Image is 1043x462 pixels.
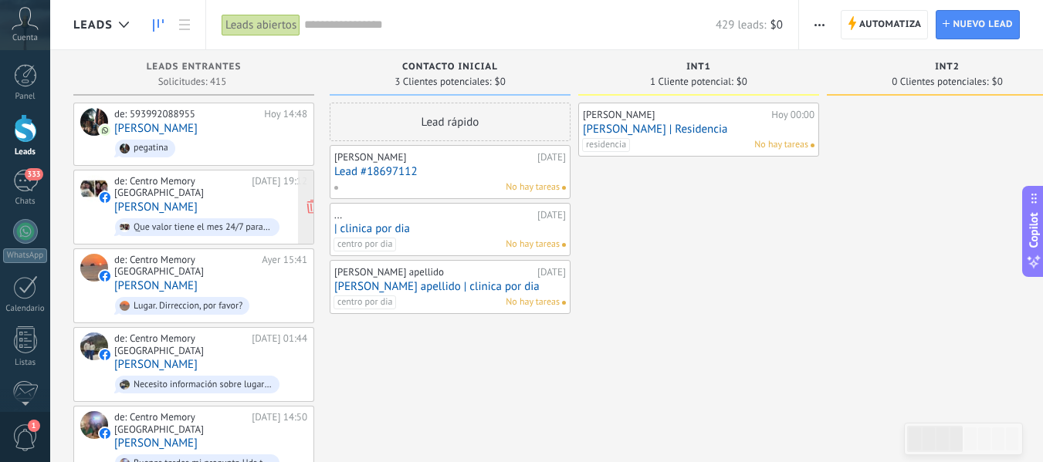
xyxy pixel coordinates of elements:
button: Más [808,10,831,39]
span: 1 [28,420,40,432]
span: $0 [992,77,1003,86]
div: Chats [3,197,48,207]
div: Lugar. Dirreccion, por favor? [134,301,242,312]
div: Leads abiertos [222,14,300,36]
a: Leads [145,10,171,40]
span: centro por dia [334,295,396,309]
span: No hay nada asignado [811,143,814,147]
span: Automatiza [859,11,922,39]
div: Lead rápido [330,103,571,141]
a: Nuevo lead [936,10,1020,39]
div: Necesito información sobre lugar de ubicación y costos por favor [134,379,273,390]
span: Copilot [1026,212,1041,248]
img: facebook-sm.svg [100,428,110,439]
span: No hay tareas [754,138,808,152]
a: Automatiza [841,10,929,39]
a: Lista [171,10,198,40]
div: [DATE] 19:12 [252,175,307,199]
img: facebook-sm.svg [100,349,110,360]
a: [PERSON_NAME] [114,437,198,450]
div: Nelly Moncayo [80,411,108,439]
div: Que valor tiene el mes 24/7 para un adulto mayor de 97 años mi esposo no lo puede atender.gracia ... [134,222,273,233]
span: Int1 [686,62,711,73]
span: residencia [582,138,630,152]
span: No hay tareas [506,295,560,309]
div: Glenda Mercedes Guevara Regalado [80,332,108,360]
div: Hoy 00:00 [771,109,814,121]
div: WhatsApp [3,248,47,263]
div: [DATE] 01:44 [252,332,307,356]
div: Int1 [586,62,811,75]
div: [PERSON_NAME] apellido [334,266,533,278]
div: Ana Aviles [80,254,108,282]
span: Leads Entrantes [147,62,242,73]
span: No hay nada asignado [562,301,566,305]
div: Panel [3,92,48,102]
span: 429 leads: [716,18,767,32]
div: Maritza Peralta Erazo [80,175,108,203]
a: [PERSON_NAME] [114,358,198,371]
span: Leads [73,18,113,32]
div: Calendario [3,304,48,314]
div: de: Centro Memory [GEOGRAPHIC_DATA] [114,175,246,199]
span: No hay nada asignado [562,243,566,247]
a: [PERSON_NAME] apellido | clinica por dia [334,280,566,293]
div: Leads [3,147,48,157]
span: Contacto Inicial [402,62,498,73]
div: Ayer 15:41 [262,254,307,278]
span: $0 [737,77,747,86]
span: Nuevo lead [953,11,1013,39]
div: ... [334,209,533,221]
span: 0 Clientes potenciales: [892,77,988,86]
span: $0 [495,77,506,86]
span: Int2 [935,62,960,73]
span: centro por dia [334,238,396,251]
a: Lead #18697112 [334,165,566,178]
div: Hoy 14:48 [264,108,307,120]
div: Contacto Inicial [337,62,563,75]
span: No hay tareas [506,180,560,194]
img: facebook-sm.svg [100,192,110,203]
div: Listas [3,358,48,368]
span: 333 [25,168,42,180]
span: 1 Cliente potencial: [650,77,733,86]
div: de: Centro Memory [GEOGRAPHIC_DATA] [114,411,246,435]
div: [DATE] 14:50 [252,411,307,435]
img: facebook-sm.svg [100,271,110,282]
a: [PERSON_NAME] | Residencia [583,123,814,136]
a: [PERSON_NAME] [114,122,198,135]
div: de: Centro Memory [GEOGRAPHIC_DATA] [114,332,246,356]
div: de: Centro Memory [GEOGRAPHIC_DATA] [114,254,256,278]
a: [PERSON_NAME] [114,279,198,292]
div: Doris M C D [80,108,108,136]
img: com.amocrm.amocrmwa.svg [100,125,110,136]
div: [DATE] [537,266,566,278]
span: Solicitudes: 415 [158,77,227,86]
div: Leads Entrantes [81,62,306,75]
span: Cuenta [12,33,38,43]
span: No hay nada asignado [562,186,566,190]
div: de: 593992088955 [114,108,259,120]
div: pegatina [134,143,168,153]
div: [PERSON_NAME] [334,151,533,164]
div: [PERSON_NAME] [583,109,767,121]
span: 3 Clientes potenciales: [395,77,491,86]
div: [DATE] [537,209,566,221]
a: | clinica por dia [334,222,566,235]
span: No hay tareas [506,238,560,251]
div: [DATE] [537,151,566,164]
span: $0 [770,18,783,32]
a: [PERSON_NAME] [114,201,198,214]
